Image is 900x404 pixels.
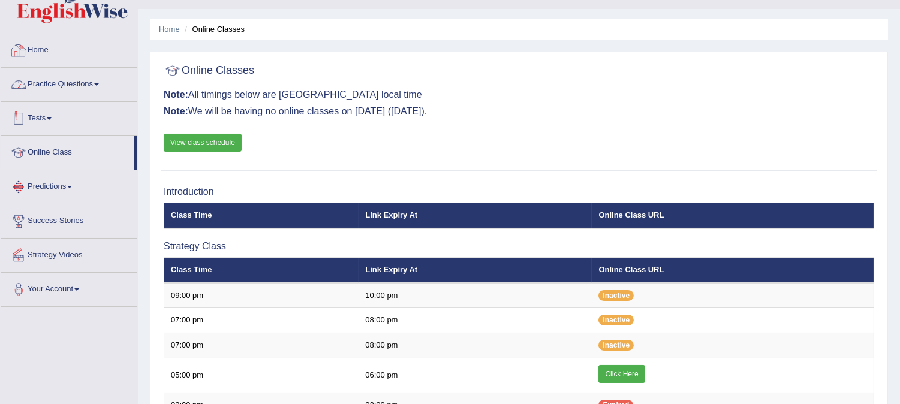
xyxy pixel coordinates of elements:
[592,258,874,283] th: Online Class URL
[598,365,645,383] a: Click Here
[164,203,359,228] th: Class Time
[598,340,634,351] span: Inactive
[359,203,592,228] th: Link Expiry At
[1,273,137,303] a: Your Account
[359,358,592,393] td: 06:00 pm
[164,186,874,197] h3: Introduction
[164,89,188,100] b: Note:
[164,283,359,308] td: 09:00 pm
[359,333,592,358] td: 08:00 pm
[1,170,137,200] a: Predictions
[164,89,874,100] h3: All timings below are [GEOGRAPHIC_DATA] local time
[359,283,592,308] td: 10:00 pm
[164,308,359,333] td: 07:00 pm
[164,258,359,283] th: Class Time
[592,203,874,228] th: Online Class URL
[164,333,359,358] td: 07:00 pm
[1,136,134,166] a: Online Class
[1,239,137,269] a: Strategy Videos
[598,290,634,301] span: Inactive
[182,23,245,35] li: Online Classes
[159,25,180,34] a: Home
[164,134,242,152] a: View class schedule
[164,358,359,393] td: 05:00 pm
[598,315,634,325] span: Inactive
[164,106,874,117] h3: We will be having no online classes on [DATE] ([DATE]).
[1,68,137,98] a: Practice Questions
[1,102,137,132] a: Tests
[164,241,874,252] h3: Strategy Class
[164,106,188,116] b: Note:
[1,34,137,64] a: Home
[359,308,592,333] td: 08:00 pm
[1,204,137,234] a: Success Stories
[359,258,592,283] th: Link Expiry At
[164,62,254,80] h2: Online Classes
